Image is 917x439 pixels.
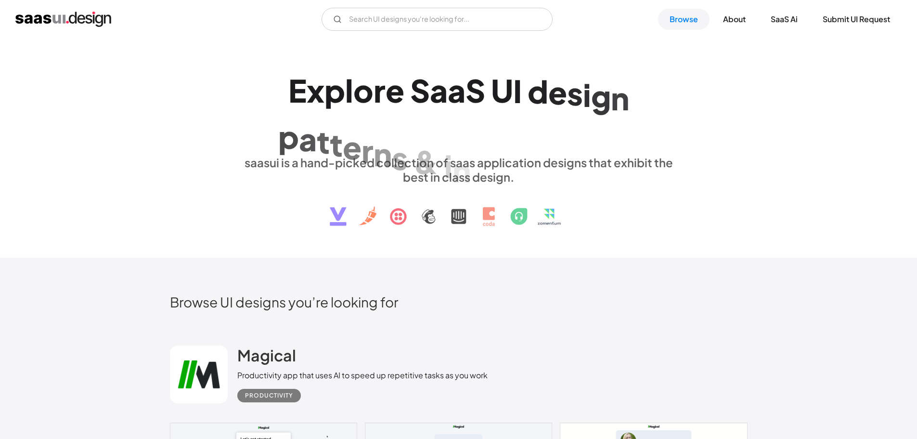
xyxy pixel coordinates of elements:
div: saasui is a hand-picked collection of saas application designs that exhibit the best in class des... [237,155,680,184]
div: I [513,72,522,109]
h2: Browse UI designs you’re looking for [170,293,748,310]
div: t [317,123,330,160]
div: p [278,118,299,155]
div: Productivity app that uses AI to speed up repetitive tasks as you work [237,370,488,381]
div: s [392,139,408,176]
div: a [430,72,448,109]
img: text, icon, saas logo [313,184,605,234]
div: s [567,75,583,112]
div: a [299,120,317,158]
div: t [330,126,343,163]
div: i [583,76,591,113]
div: & [413,143,439,180]
div: e [548,73,567,110]
a: Browse [658,9,710,30]
a: home [15,12,111,27]
h1: Explore SaaS UI design patterns & interactions. [237,72,680,146]
input: Search UI designs you're looking for... [322,8,553,31]
div: n [611,79,629,116]
a: SaaS Ai [759,9,809,30]
div: a [448,72,465,109]
a: Magical [237,346,296,370]
div: n [374,135,392,173]
div: Productivity [245,390,293,401]
a: Submit UI Request [811,9,902,30]
h2: Magical [237,346,296,365]
div: r [362,132,374,169]
div: l [345,72,353,109]
div: e [386,72,404,109]
div: x [307,72,324,109]
div: S [465,72,485,109]
div: E [288,72,307,109]
a: About [711,9,757,30]
div: i [444,147,452,185]
div: d [528,73,548,110]
div: e [343,129,362,166]
div: r [374,72,386,109]
div: U [491,72,513,109]
div: o [353,72,374,109]
div: n [452,152,471,189]
div: t [471,157,484,194]
div: S [410,72,430,109]
form: Email Form [322,8,553,31]
div: p [324,72,345,109]
div: g [591,78,611,115]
